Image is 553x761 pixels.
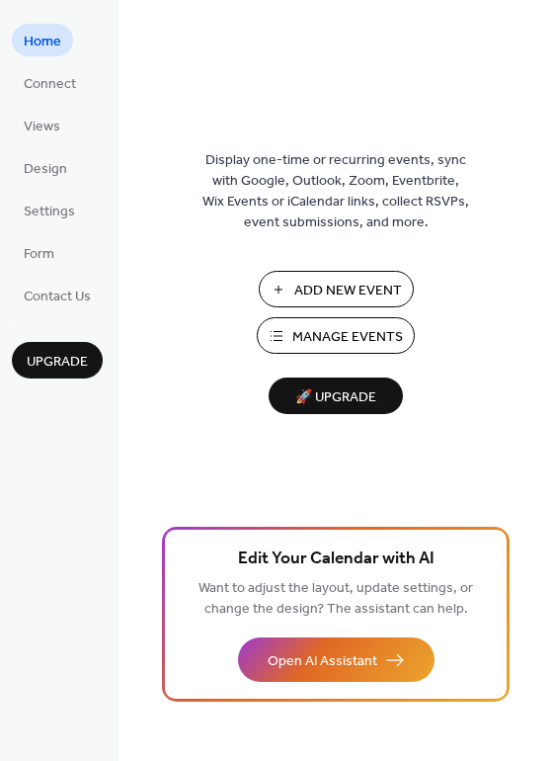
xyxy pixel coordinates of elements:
[257,317,415,354] button: Manage Events
[12,236,66,269] a: Form
[12,109,72,141] a: Views
[238,637,434,682] button: Open AI Assistant
[294,281,402,301] span: Add New Event
[24,159,67,180] span: Design
[12,151,79,184] a: Design
[24,74,76,95] span: Connect
[259,271,414,307] button: Add New Event
[24,117,60,137] span: Views
[198,575,473,623] span: Want to adjust the layout, update settings, or change the design? The assistant can help.
[12,66,88,99] a: Connect
[12,342,103,379] button: Upgrade
[24,287,91,307] span: Contact Us
[280,384,391,411] span: 🚀 Upgrade
[27,352,88,373] span: Upgrade
[269,378,403,414] button: 🚀 Upgrade
[24,244,54,265] span: Form
[238,546,434,573] span: Edit Your Calendar with AI
[292,327,403,348] span: Manage Events
[268,651,377,672] span: Open AI Assistant
[12,279,103,311] a: Contact Us
[12,194,87,226] a: Settings
[202,150,469,233] span: Display one-time or recurring events, sync with Google, Outlook, Zoom, Eventbrite, Wix Events or ...
[12,24,73,56] a: Home
[24,202,75,222] span: Settings
[24,32,61,52] span: Home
